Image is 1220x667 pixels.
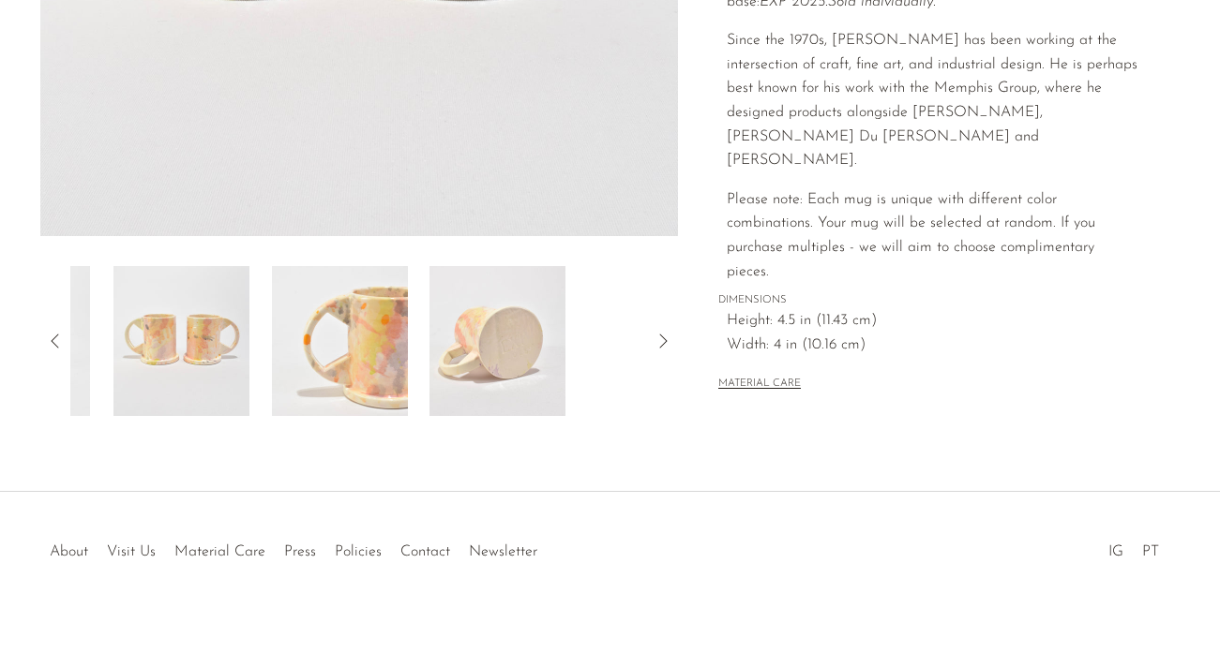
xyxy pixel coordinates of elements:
[40,529,547,565] ul: Quick links
[718,378,801,392] button: MATERIAL CARE
[727,333,1140,358] span: Width: 4 in (10.16 cm)
[113,266,249,416] img: Tall Splatter Mug
[400,544,450,559] a: Contact
[50,544,88,559] a: About
[1099,529,1168,565] ul: Social Medias
[107,544,156,559] a: Visit Us
[727,192,1095,279] span: Please note: Each mug is unique with different color combinations. Your mug will be selected at r...
[335,544,382,559] a: Policies
[429,266,565,416] img: Tall Splatter Mug
[718,292,1140,309] span: DIMENSIONS
[1142,544,1159,559] a: PT
[174,544,265,559] a: Material Care
[1108,544,1123,559] a: IG
[727,33,1137,168] span: Since the 1970s, [PERSON_NAME] has been working at the intersection of craft, fine art, and indus...
[271,266,407,416] img: Tall Splatter Mug
[284,544,316,559] a: Press
[727,309,1140,333] span: Height: 4.5 in (11.43 cm)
